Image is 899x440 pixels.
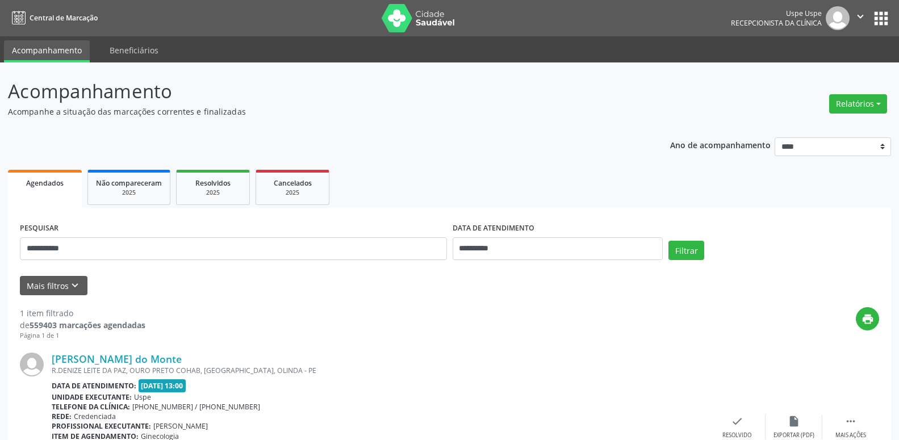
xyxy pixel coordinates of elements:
[871,9,891,28] button: apps
[722,431,751,439] div: Resolvido
[829,94,887,114] button: Relatórios
[139,379,186,392] span: [DATE] 13:00
[30,320,145,330] strong: 559403 marcações agendadas
[96,188,162,197] div: 2025
[274,178,312,188] span: Cancelados
[52,402,130,412] b: Telefone da clínica:
[862,313,874,325] i: print
[4,40,90,62] a: Acompanhamento
[52,412,72,421] b: Rede:
[20,331,145,341] div: Página 1 de 1
[52,381,136,391] b: Data de atendimento:
[153,421,208,431] span: [PERSON_NAME]
[26,178,64,188] span: Agendados
[854,10,867,23] i: 
[8,77,626,106] p: Acompanhamento
[20,220,58,237] label: PESQUISAR
[102,40,166,60] a: Beneficiários
[52,353,182,365] a: [PERSON_NAME] do Monte
[20,319,145,331] div: de
[264,188,321,197] div: 2025
[20,276,87,296] button: Mais filtroskeyboard_arrow_down
[453,220,534,237] label: DATA DE ATENDIMENTO
[8,106,626,118] p: Acompanhe a situação das marcações correntes e finalizadas
[731,415,743,428] i: check
[731,9,822,18] div: Uspe Uspe
[856,307,879,330] button: print
[52,392,132,402] b: Unidade executante:
[52,366,709,375] div: R.DENIZE LEITE DA PAZ, OURO PRETO COHAB, [GEOGRAPHIC_DATA], OLINDA - PE
[850,6,871,30] button: 
[844,415,857,428] i: 
[835,431,866,439] div: Mais ações
[96,178,162,188] span: Não compareceram
[826,6,850,30] img: img
[668,241,704,260] button: Filtrar
[8,9,98,27] a: Central de Marcação
[52,421,151,431] b: Profissional executante:
[134,392,151,402] span: Uspe
[74,412,116,421] span: Credenciada
[69,279,81,292] i: keyboard_arrow_down
[20,353,44,376] img: img
[20,307,145,319] div: 1 item filtrado
[195,178,231,188] span: Resolvidos
[185,188,241,197] div: 2025
[731,18,822,28] span: Recepcionista da clínica
[30,13,98,23] span: Central de Marcação
[132,402,260,412] span: [PHONE_NUMBER] / [PHONE_NUMBER]
[788,415,800,428] i: insert_drive_file
[773,431,814,439] div: Exportar (PDF)
[670,137,771,152] p: Ano de acompanhamento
